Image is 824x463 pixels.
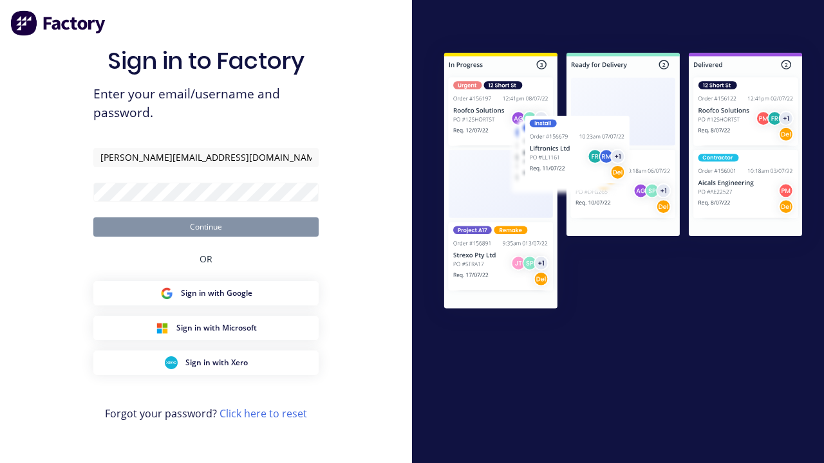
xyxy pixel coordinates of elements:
button: Continue [93,217,319,237]
a: Click here to reset [220,406,307,421]
div: OR [200,237,212,281]
span: Sign in with Microsoft [176,322,257,334]
img: Xero Sign in [165,356,178,369]
button: Xero Sign inSign in with Xero [93,350,319,375]
img: Google Sign in [160,287,173,300]
span: Sign in with Xero [185,357,248,368]
span: Enter your email/username and password. [93,85,319,122]
img: Microsoft Sign in [156,322,169,334]
span: Forgot your password? [105,406,307,421]
img: Sign in [422,33,824,332]
img: Factory [10,10,107,36]
button: Microsoft Sign inSign in with Microsoft [93,316,319,340]
span: Sign in with Google [181,287,252,299]
button: Google Sign inSign in with Google [93,281,319,305]
input: Email/Username [93,148,319,167]
h1: Sign in to Factory [108,47,304,75]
